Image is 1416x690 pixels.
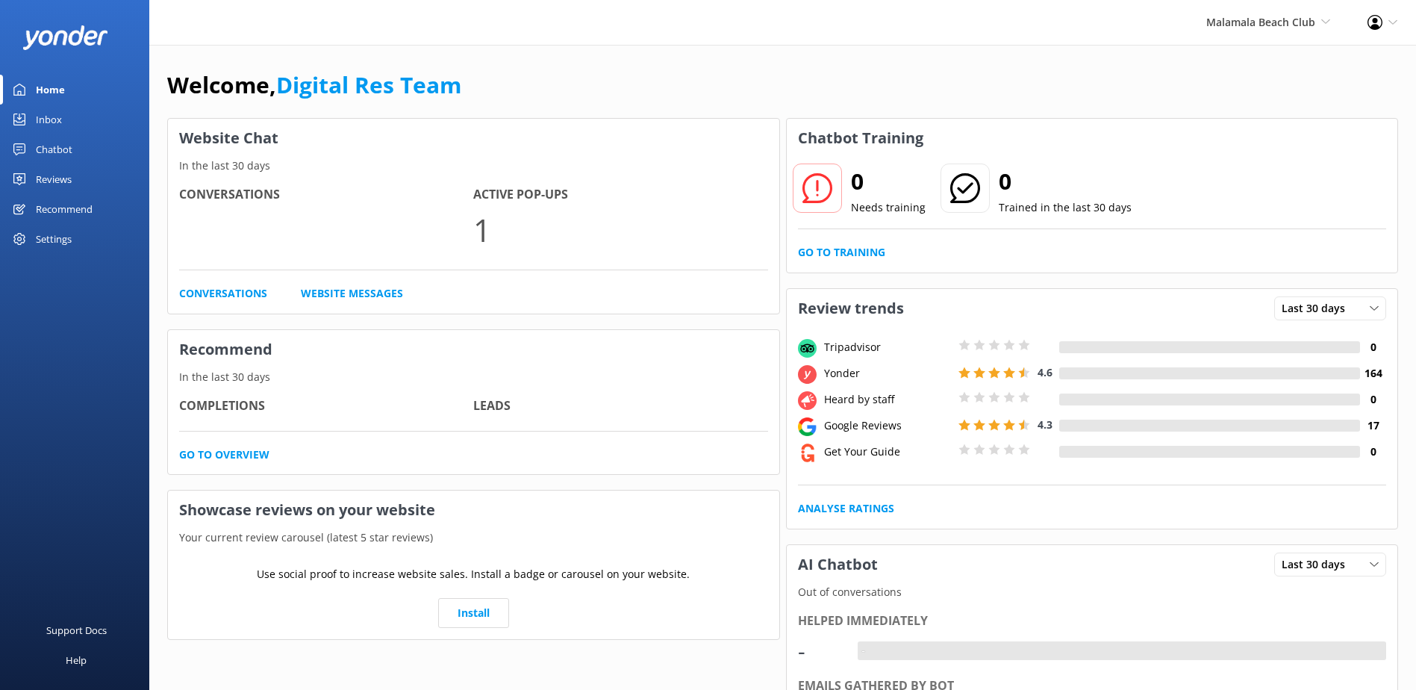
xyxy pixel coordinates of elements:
[999,164,1132,199] h2: 0
[257,566,690,582] p: Use social proof to increase website sales. Install a badge or carousel on your website.
[1282,556,1354,573] span: Last 30 days
[820,417,955,434] div: Google Reviews
[473,205,767,255] p: 1
[168,330,779,369] h3: Recommend
[276,69,461,100] a: Digital Res Team
[36,194,93,224] div: Recommend
[820,391,955,408] div: Heard by staff
[179,185,473,205] h4: Conversations
[46,615,107,645] div: Support Docs
[179,397,473,416] h4: Completions
[787,545,889,584] h3: AI Chatbot
[851,199,926,216] p: Needs training
[168,369,779,385] p: In the last 30 days
[1360,339,1386,355] h4: 0
[473,397,767,416] h4: Leads
[999,199,1132,216] p: Trained in the last 30 days
[167,67,461,103] h1: Welcome,
[36,134,72,164] div: Chatbot
[1360,365,1386,382] h4: 164
[168,119,779,158] h3: Website Chat
[179,447,269,463] a: Go to overview
[66,645,87,675] div: Help
[168,491,779,529] h3: Showcase reviews on your website
[1360,444,1386,460] h4: 0
[787,584,1398,600] p: Out of conversations
[168,529,779,546] p: Your current review carousel (latest 5 star reviews)
[1038,417,1052,432] span: 4.3
[168,158,779,174] p: In the last 30 days
[798,633,843,669] div: -
[858,641,869,661] div: -
[851,164,926,199] h2: 0
[798,244,885,261] a: Go to Training
[798,500,894,517] a: Analyse Ratings
[820,444,955,460] div: Get Your Guide
[1360,417,1386,434] h4: 17
[820,339,955,355] div: Tripadvisor
[1038,365,1052,379] span: 4.6
[798,612,1387,631] div: Helped immediately
[36,224,72,254] div: Settings
[179,285,267,302] a: Conversations
[36,164,72,194] div: Reviews
[438,598,509,628] a: Install
[36,75,65,105] div: Home
[473,185,767,205] h4: Active Pop-ups
[787,119,935,158] h3: Chatbot Training
[1360,391,1386,408] h4: 0
[1282,300,1354,317] span: Last 30 days
[787,289,915,328] h3: Review trends
[36,105,62,134] div: Inbox
[820,365,955,382] div: Yonder
[1206,15,1315,29] span: Malamala Beach Club
[22,25,108,50] img: yonder-white-logo.png
[301,285,403,302] a: Website Messages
